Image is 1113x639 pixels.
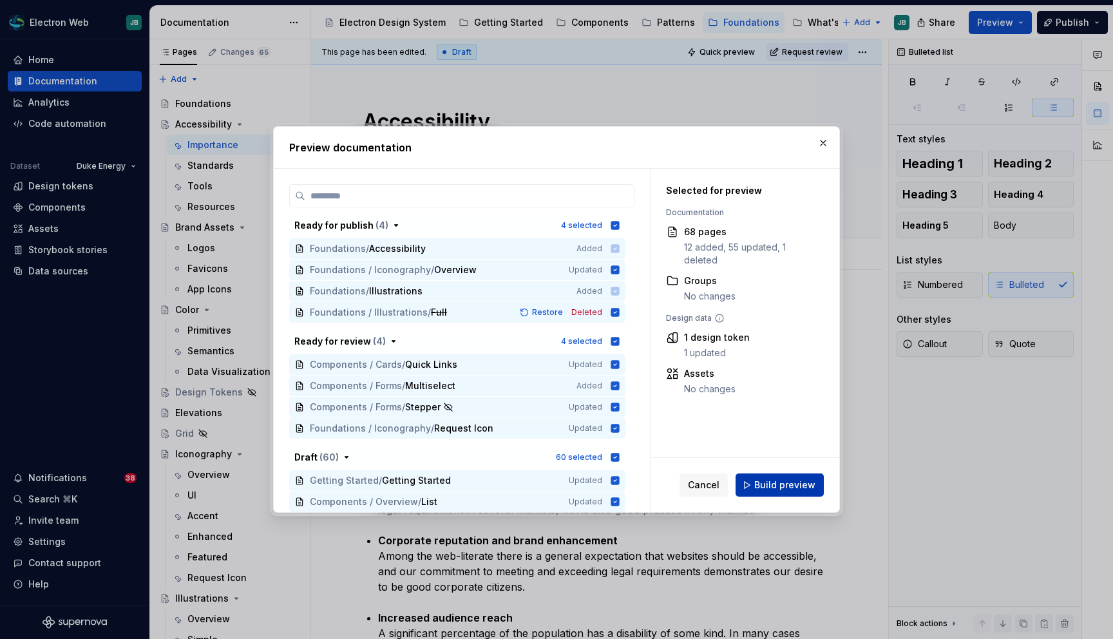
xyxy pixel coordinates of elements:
span: Components / Forms [310,401,402,414]
span: Updated [569,475,602,486]
span: Updated [569,402,602,412]
div: 4 selected [561,336,602,347]
span: Foundations / Iconography [310,422,431,435]
div: 68 pages [684,225,817,238]
span: Updated [569,359,602,370]
span: Full [431,306,457,319]
div: Design data [666,313,817,323]
span: Request Icon [434,422,493,435]
span: ( 4 ) [376,220,388,231]
div: 12 added, 55 updated, 1 deleted [684,241,817,267]
span: ( 4 ) [373,336,386,347]
div: Draft [294,451,339,464]
span: Updated [569,265,602,275]
span: / [402,358,405,371]
h2: Preview documentation [289,140,824,155]
span: Multiselect [405,379,455,392]
span: / [379,474,382,487]
div: 4 selected [561,220,602,231]
span: Components / Forms [310,379,402,392]
div: No changes [684,290,736,303]
button: Build preview [736,473,824,497]
span: Overview [434,263,477,276]
span: Foundations / Illustrations [310,306,428,319]
span: Updated [569,423,602,434]
span: / [431,263,434,276]
div: Selected for preview [666,184,817,197]
span: Stepper [405,401,441,414]
span: Components / Cards [310,358,402,371]
span: Restore [532,307,563,318]
div: Ready for review [294,335,386,348]
span: / [428,306,431,319]
button: Cancel [680,473,728,497]
div: Assets [684,367,736,380]
button: Restore [516,306,569,319]
span: Getting Started [382,474,451,487]
span: / [402,379,405,392]
span: Build preview [754,479,815,491]
span: / [431,422,434,435]
span: Quick Links [405,358,457,371]
button: Draft (60)60 selected [289,447,625,468]
span: Components / Overview [310,495,418,508]
div: Documentation [666,207,817,218]
span: Cancel [688,479,719,491]
span: / [418,495,421,508]
div: Ready for publish [294,219,388,232]
span: List [421,495,447,508]
div: 1 updated [684,347,750,359]
span: Getting Started [310,474,379,487]
div: No changes [684,383,736,396]
span: Foundations / Iconography [310,263,431,276]
span: ( 60 ) [319,452,339,463]
div: Groups [684,274,736,287]
button: Ready for publish (4)4 selected [289,215,625,236]
span: / [402,401,405,414]
div: 1 design token [684,331,750,344]
span: Updated [569,497,602,507]
span: Added [576,381,602,391]
div: 60 selected [556,452,602,463]
button: Ready for review (4)4 selected [289,331,625,352]
span: Deleted [571,307,602,318]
